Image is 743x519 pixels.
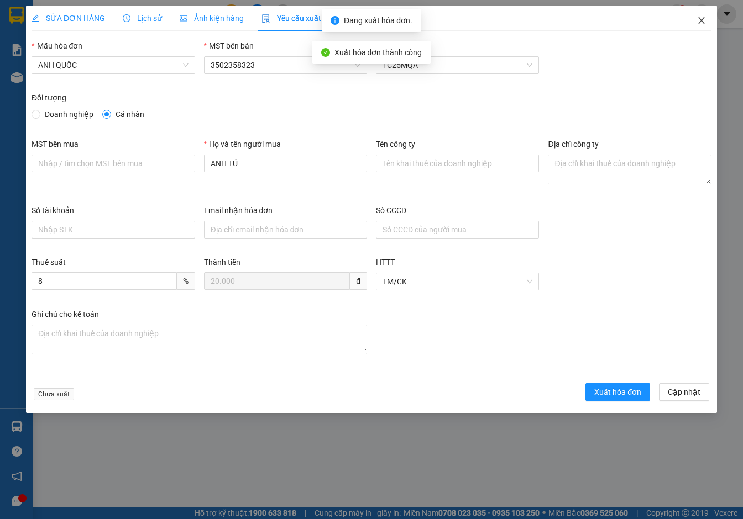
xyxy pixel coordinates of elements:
label: Họ và tên người mua [204,140,281,149]
label: Số tài khoản [32,206,74,215]
span: Cập nhật [668,386,700,398]
span: Xuất hóa đơn thành công [334,48,422,57]
label: Đối tượng [32,93,66,102]
label: HTTT [376,258,395,267]
img: icon [261,14,270,23]
button: Close [686,6,717,36]
span: close [697,16,706,25]
label: MST bên bán [204,41,254,50]
textarea: Ghi chú đơn hàng Ghi chú cho kế toán [32,325,367,354]
input: Họ và tên người mua [204,155,367,172]
label: Thuế suất [32,258,66,267]
span: TM/CK [383,273,532,290]
label: Địa chỉ công ty [548,140,598,149]
span: Ảnh kiện hàng [180,14,244,23]
button: Xuất hóa đơn [585,383,650,401]
input: Số tài khoản [32,221,195,239]
span: % [177,272,195,290]
span: Xuất hóa đơn [594,386,641,398]
input: Tên công ty [376,155,539,172]
span: clock-circle [123,14,130,22]
input: MST bên mua [32,155,195,172]
label: Ghi chú cho kế toán [32,310,99,319]
span: 1C25MQA [383,57,532,73]
span: đ [350,272,367,290]
input: Số CCCD [376,221,539,239]
label: Tên công ty [376,140,415,149]
span: Chưa xuất [34,388,74,400]
span: 3502358323 [211,57,360,73]
span: Yêu cầu xuất hóa đơn điện tử [261,14,378,23]
span: edit [32,14,39,22]
span: Đang xuất hóa đơn. [344,16,412,25]
textarea: Địa chỉ công ty [548,155,711,184]
span: Doanh nghiệp [40,108,98,120]
span: Cá nhân [111,108,149,120]
span: picture [180,14,187,22]
label: Email nhận hóa đơn [204,206,273,215]
span: ANH QUỐC [38,57,188,73]
span: check-circle [321,48,330,57]
button: Cập nhật [659,383,709,401]
label: Số CCCD [376,206,406,215]
input: Email nhận hóa đơn [204,221,367,239]
span: SỬA ĐƠN HÀNG [32,14,105,23]
span: info-circle [331,16,339,25]
span: Lịch sử [123,14,162,23]
label: MST bên mua [32,140,79,149]
label: Mẫu hóa đơn [32,41,82,50]
input: Thuế suất [32,272,176,290]
label: Thành tiền [204,258,240,267]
